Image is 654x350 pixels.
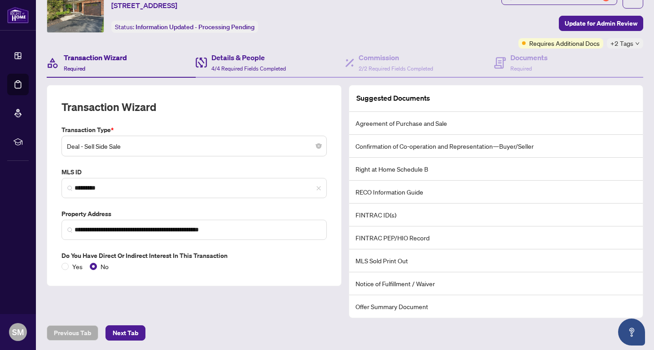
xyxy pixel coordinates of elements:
[211,52,286,63] h4: Details & People
[618,319,645,346] button: Open asap
[349,204,643,226] li: FINTRAC ID(s)
[349,135,643,158] li: Confirmation of Co-operation and Representation—Buyer/Seller
[61,125,327,135] label: Transaction Type
[64,65,85,72] span: Required
[565,16,637,31] span: Update for Admin Review
[67,227,73,233] img: search_icon
[349,272,643,295] li: Notice of Fulfillment / Waiver
[359,65,433,72] span: 2/2 Required Fields Completed
[69,261,86,271] span: Yes
[64,52,127,63] h4: Transaction Wizard
[113,326,138,340] span: Next Tab
[7,7,29,23] img: logo
[12,326,24,338] span: SM
[111,21,258,33] div: Status:
[356,93,430,104] article: Suggested Documents
[67,137,321,155] span: Deal - Sell Side Sale
[610,38,633,49] span: +2 Tags
[349,112,643,135] li: Agreement of Purchase and Sale
[67,186,73,191] img: search_icon
[529,38,600,48] span: Requires Additional Docs
[349,226,643,249] li: FINTRAC PEP/HIO Record
[349,181,643,204] li: RECO Information Guide
[136,23,255,31] span: Information Updated - Processing Pending
[510,52,548,63] h4: Documents
[105,325,145,341] button: Next Tab
[61,251,327,261] label: Do you have direct or indirect interest in this transaction
[211,65,286,72] span: 4/4 Required Fields Completed
[349,249,643,272] li: MLS Sold Print Out
[316,143,321,149] span: close-circle
[97,261,112,271] span: No
[61,100,156,114] h2: Transaction Wizard
[47,325,98,341] button: Previous Tab
[61,167,327,177] label: MLS ID
[349,158,643,181] li: Right at Home Schedule B
[359,52,433,63] h4: Commission
[635,41,640,46] span: down
[61,209,327,219] label: Property Address
[510,65,532,72] span: Required
[316,186,321,191] span: close
[559,16,643,31] button: Update for Admin Review
[349,295,643,318] li: Offer Summary Document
